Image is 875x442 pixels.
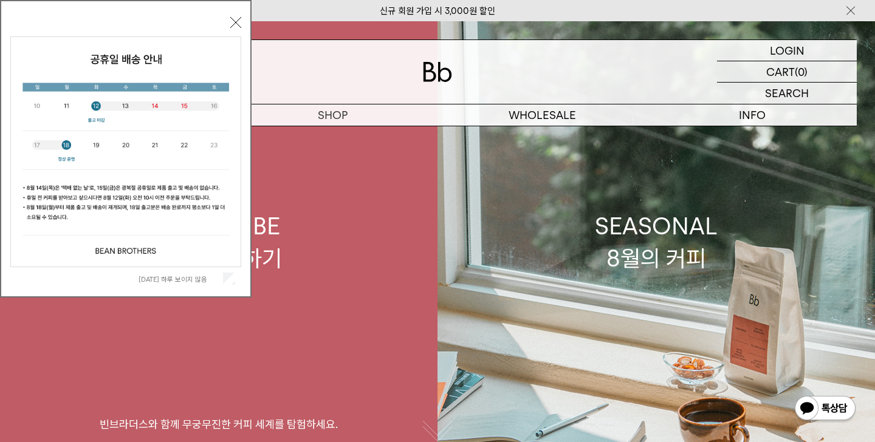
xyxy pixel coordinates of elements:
label: [DATE] 하루 보이지 않음 [139,275,221,284]
a: LOGIN [717,40,857,61]
img: 로고 [423,62,452,82]
p: (0) [795,61,808,82]
img: cb63d4bbb2e6550c365f227fdc69b27f_113810.jpg [11,37,241,267]
p: SEARCH [765,83,809,104]
button: 닫기 [230,17,241,28]
p: WHOLESALE [437,104,647,126]
div: SEASONAL 8월의 커피 [595,210,718,274]
p: LOGIN [770,40,805,61]
a: CART (0) [717,61,857,83]
a: SHOP [228,104,437,126]
p: INFO [647,104,857,126]
img: 카카오톡 채널 1:1 채팅 버튼 [794,395,857,424]
a: 신규 회원 가입 시 3,000원 할인 [380,5,495,16]
p: CART [766,61,795,82]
